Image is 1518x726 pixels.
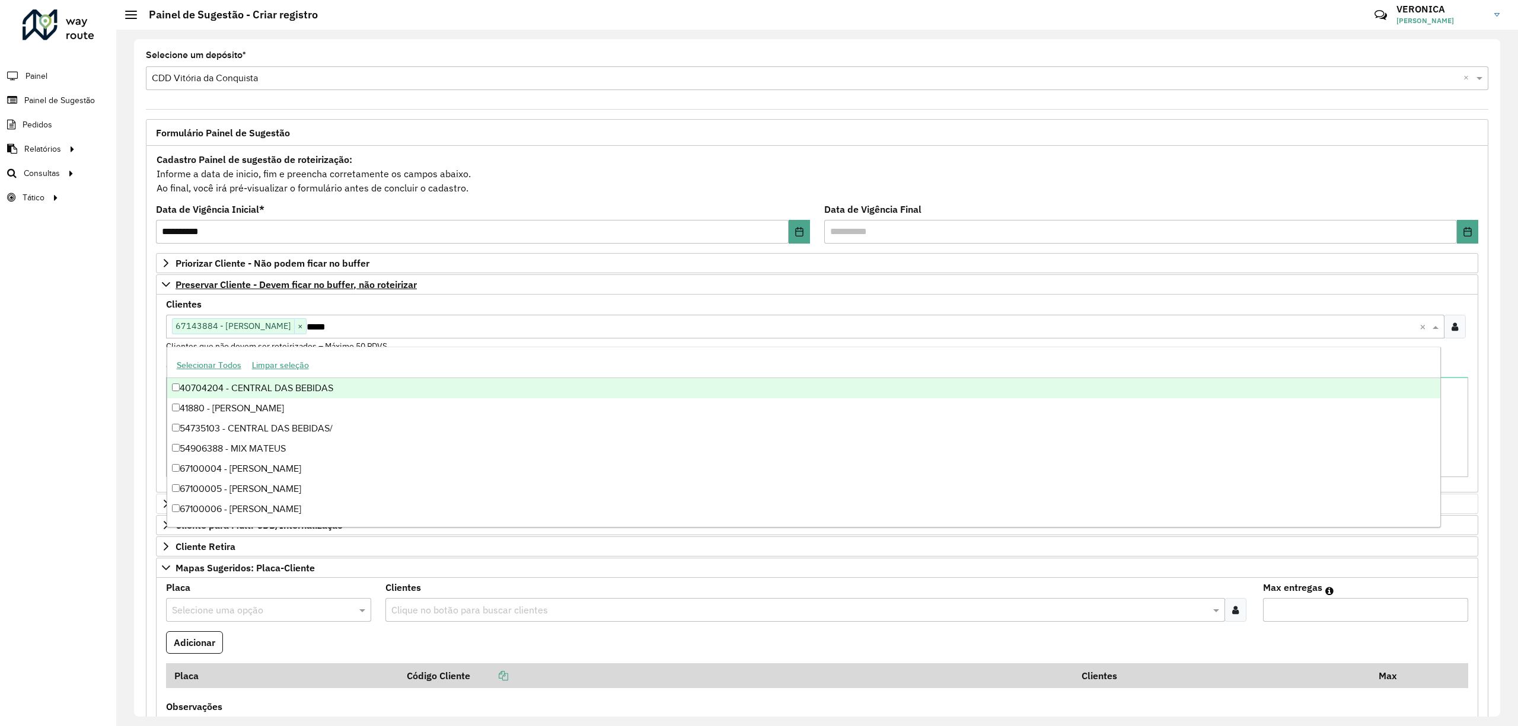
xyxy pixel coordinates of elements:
button: Choose Date [1457,220,1478,244]
th: Max [1370,663,1418,688]
div: 54735103 - CENTRAL DAS BEBIDAS/ [167,418,1440,439]
span: Cliente Retira [176,542,235,551]
span: Clear all [1420,319,1430,334]
span: Clear all [1463,71,1474,85]
span: Painel [25,70,47,82]
label: Clientes [385,580,421,594]
a: Cliente para Recarga [156,494,1478,514]
a: Contato Rápido [1368,2,1393,28]
button: Limpar seleção [247,356,314,375]
strong: Cadastro Painel de sugestão de roteirização: [157,153,352,165]
label: Clientes [166,297,202,311]
span: Painel de Sugestão [24,94,95,107]
button: Choose Date [789,220,810,244]
div: 67100004 - [PERSON_NAME] [167,459,1440,479]
ng-dropdown-panel: Options list [167,347,1441,527]
a: Priorizar Cliente - Não podem ficar no buffer [156,253,1478,273]
label: Max entregas [1263,580,1322,594]
label: Data de Vigência Inicial [156,202,264,216]
h2: Painel de Sugestão - Criar registro [137,8,318,21]
th: Clientes [1073,663,1370,688]
th: Código Cliente [398,663,1073,688]
span: Formulário Painel de Sugestão [156,128,290,137]
th: Placa [166,663,398,688]
small: Clientes que não devem ser roteirizados – Máximo 50 PDVS [166,341,387,351]
label: Observações [166,699,222,714]
div: 67100009 - [PERSON_NAME] [167,519,1440,539]
a: Mapas Sugeridos: Placa-Cliente [156,558,1478,578]
span: Relatórios [24,143,61,155]
span: Consultas [24,167,60,180]
span: × [294,319,306,334]
label: Placa [166,580,190,594]
a: Preservar Cliente - Devem ficar no buffer, não roteirizar [156,274,1478,295]
span: Cliente para Multi-CDD/Internalização [176,520,343,530]
a: Cliente Retira [156,536,1478,557]
em: Máximo de clientes que serão colocados na mesma rota com os clientes informados [1325,586,1334,596]
label: Selecione um depósito [146,48,246,62]
button: Adicionar [166,631,223,654]
div: 67100006 - [PERSON_NAME] [167,499,1440,519]
div: 54906388 - MIX MATEUS [167,439,1440,459]
div: Informe a data de inicio, fim e preencha corretamente os campos abaixo. Ao final, você irá pré-vi... [156,152,1478,196]
a: Cliente para Multi-CDD/Internalização [156,515,1478,535]
label: Data de Vigência Final [824,202,921,216]
span: Tático [23,191,44,204]
div: Preservar Cliente - Devem ficar no buffer, não roteirizar [156,295,1478,492]
span: Mapas Sugeridos: Placa-Cliente [176,563,315,573]
div: 67100005 - [PERSON_NAME] [167,479,1440,499]
h3: VERONICA [1396,4,1485,15]
span: Pedidos [23,119,52,131]
span: Priorizar Cliente - Não podem ficar no buffer [176,258,369,268]
span: 67143884 - [PERSON_NAME] [173,319,294,333]
span: Preservar Cliente - Devem ficar no buffer, não roteirizar [176,280,417,289]
div: 41880 - [PERSON_NAME] [167,398,1440,418]
button: Selecionar Todos [171,356,247,375]
a: Copiar [470,670,508,682]
span: [PERSON_NAME] [1396,15,1485,26]
div: 40704204 - CENTRAL DAS BEBIDAS [167,378,1440,398]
